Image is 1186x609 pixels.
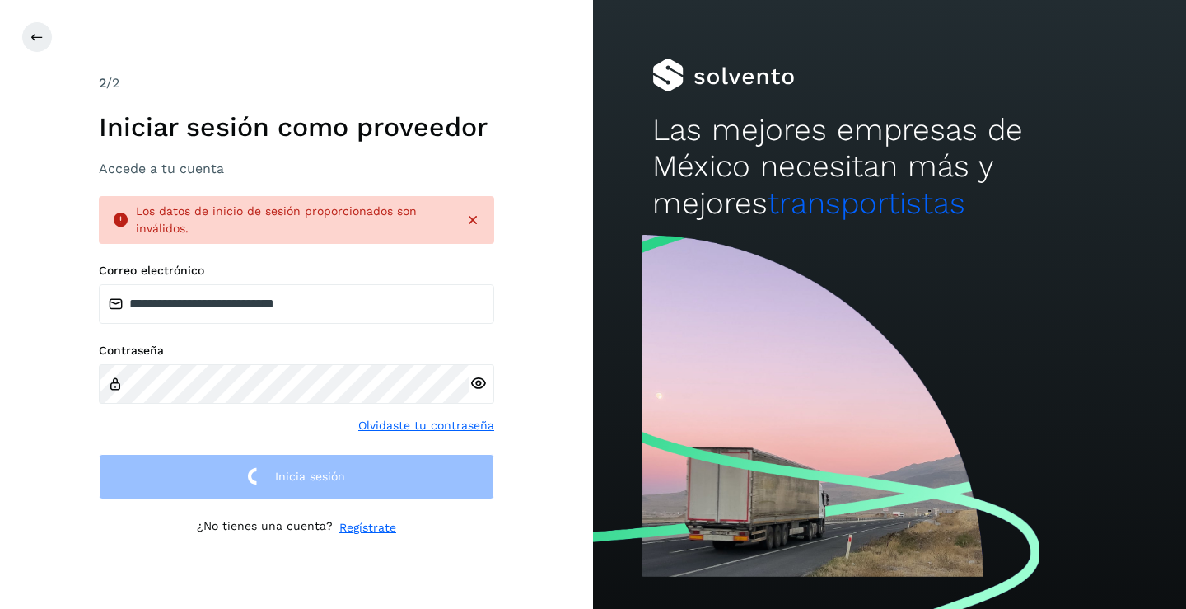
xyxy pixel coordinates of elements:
h2: Las mejores empresas de México necesitan más y mejores [652,112,1127,222]
label: Contraseña [99,344,494,358]
h3: Accede a tu cuenta [99,161,494,176]
p: ¿No tienes una cuenta? [197,519,333,536]
div: /2 [99,73,494,93]
span: 2 [99,75,106,91]
h1: Iniciar sesión como proveedor [99,111,494,143]
span: transportistas [768,185,965,221]
a: Olvidaste tu contraseña [358,417,494,434]
label: Correo electrónico [99,264,494,278]
button: Inicia sesión [99,454,494,499]
span: Inicia sesión [275,471,345,482]
div: Los datos de inicio de sesión proporcionados son inválidos. [136,203,451,237]
a: Regístrate [339,519,396,536]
